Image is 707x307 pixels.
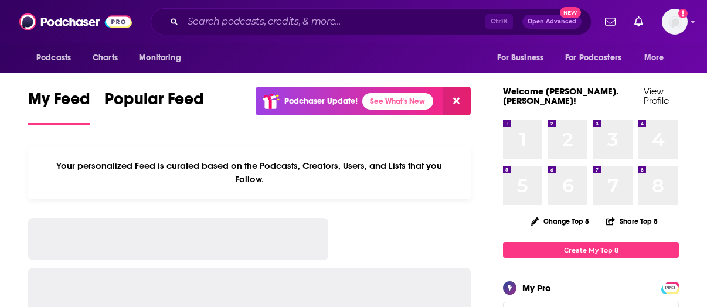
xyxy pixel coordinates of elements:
[19,11,132,33] img: Podchaser - Follow, Share and Rate Podcasts
[28,89,90,125] a: My Feed
[630,12,648,32] a: Show notifications dropdown
[28,89,90,116] span: My Feed
[606,210,658,233] button: Share Top 8
[662,9,688,35] img: User Profile
[663,284,677,292] span: PRO
[503,242,679,258] a: Create My Top 8
[522,282,551,294] div: My Pro
[600,12,620,32] a: Show notifications dropdown
[104,89,204,125] a: Popular Feed
[560,7,581,18] span: New
[497,50,543,66] span: For Business
[489,47,558,69] button: open menu
[151,8,592,35] div: Search podcasts, credits, & more...
[636,47,679,69] button: open menu
[284,96,358,106] p: Podchaser Update!
[644,86,669,106] a: View Profile
[663,283,677,292] a: PRO
[183,12,485,31] input: Search podcasts, credits, & more...
[678,9,688,18] svg: Add a profile image
[503,86,618,106] a: Welcome [PERSON_NAME].[PERSON_NAME]!
[362,93,433,110] a: See What's New
[485,14,513,29] span: Ctrl K
[528,19,576,25] span: Open Advanced
[104,89,204,116] span: Popular Feed
[524,214,596,228] button: Change Top 8
[85,47,125,69] a: Charts
[522,15,582,29] button: Open AdvancedNew
[93,50,118,66] span: Charts
[662,9,688,35] span: Logged in as hannah.bishop
[28,47,86,69] button: open menu
[662,9,688,35] button: Show profile menu
[558,47,638,69] button: open menu
[644,50,664,66] span: More
[131,47,196,69] button: open menu
[565,50,621,66] span: For Podcasters
[28,146,471,199] div: Your personalized Feed is curated based on the Podcasts, Creators, Users, and Lists that you Follow.
[36,50,71,66] span: Podcasts
[139,50,181,66] span: Monitoring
